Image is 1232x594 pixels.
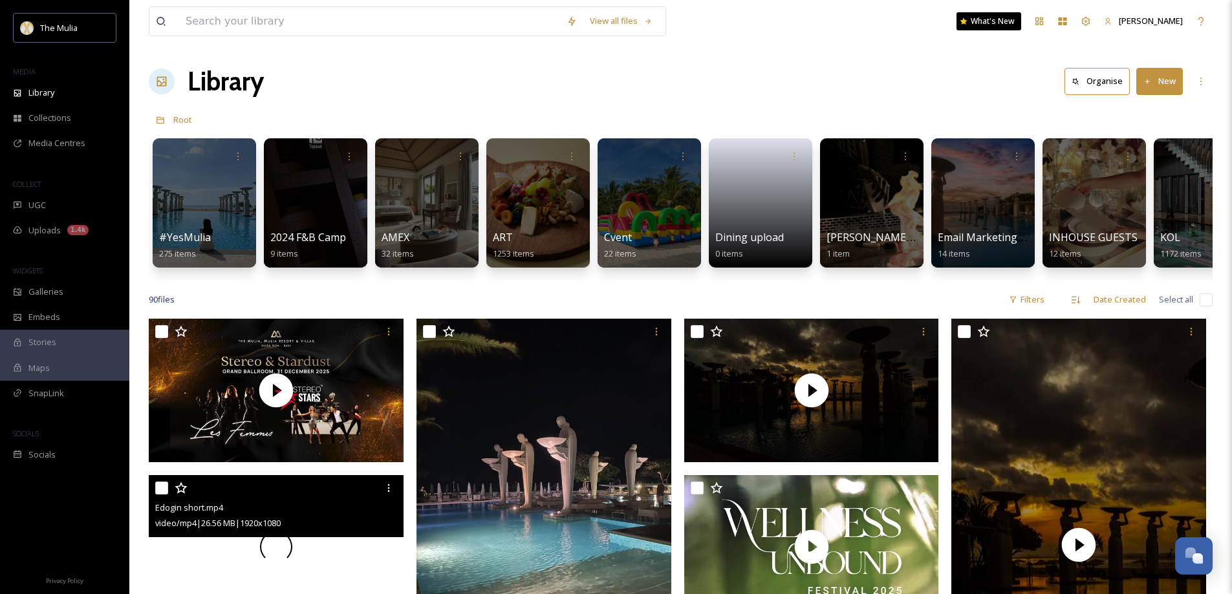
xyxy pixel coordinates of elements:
[13,429,39,438] span: SOCIALS
[382,230,409,244] span: AMEX
[493,231,534,259] a: ART1253 items
[28,286,63,298] span: Galleries
[956,12,1021,30] a: What's New
[188,62,264,101] a: Library
[1064,68,1136,94] a: Organise
[173,112,192,127] a: Root
[938,230,1050,244] span: Email Marketing / EDM
[28,336,56,348] span: Stories
[159,248,196,259] span: 275 items
[1160,231,1202,259] a: KOL1172 items
[1049,231,1138,259] a: INHOUSE GUESTS12 items
[173,114,192,125] span: Root
[382,248,414,259] span: 32 items
[13,67,36,76] span: MEDIA
[1049,248,1081,259] span: 12 items
[28,137,85,149] span: Media Centres
[28,449,56,461] span: Socials
[1119,15,1183,27] span: [PERSON_NAME]
[827,230,940,244] span: [PERSON_NAME]'s FILE
[46,577,83,585] span: Privacy Policy
[715,231,784,259] a: Dining upload0 items
[28,387,64,399] span: SnapLink
[28,199,46,211] span: UGC
[1064,68,1130,94] button: Organise
[270,231,367,259] a: 2024 F&B Campaign9 items
[1136,68,1183,94] button: New
[684,319,939,462] img: thumbnail
[1160,230,1180,244] span: KOL
[493,248,534,259] span: 1253 items
[179,7,560,36] input: Search your library
[159,230,211,244] span: #YesMulia
[715,248,743,259] span: 0 items
[583,8,659,34] a: View all files
[28,87,54,99] span: Library
[28,362,50,374] span: Maps
[1097,8,1189,34] a: [PERSON_NAME]
[604,231,636,259] a: Cvent22 items
[155,517,281,529] span: video/mp4 | 26.56 MB | 1920 x 1080
[67,225,89,235] div: 1.4k
[1159,293,1193,306] span: Select all
[159,231,211,259] a: #YesMulia275 items
[493,230,513,244] span: ART
[827,248,850,259] span: 1 item
[1087,287,1152,312] div: Date Created
[149,319,404,462] img: thumbnail
[149,293,175,306] span: 90 file s
[1160,248,1202,259] span: 1172 items
[827,231,940,259] a: [PERSON_NAME]'s FILE1 item
[1049,230,1138,244] span: INHOUSE GUESTS
[270,230,367,244] span: 2024 F&B Campaign
[28,224,61,237] span: Uploads
[46,572,83,588] a: Privacy Policy
[604,230,632,244] span: Cvent
[40,22,78,34] span: The Mulia
[938,248,970,259] span: 14 items
[715,230,784,244] span: Dining upload
[938,231,1050,259] a: Email Marketing / EDM14 items
[604,248,636,259] span: 22 items
[1175,537,1213,575] button: Open Chat
[155,502,223,513] span: Edogin short.mp4
[270,248,298,259] span: 9 items
[13,179,41,189] span: COLLECT
[21,21,34,34] img: mulia_logo.png
[28,311,60,323] span: Embeds
[1002,287,1051,312] div: Filters
[28,112,71,124] span: Collections
[13,266,43,275] span: WIDGETS
[382,231,414,259] a: AMEX32 items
